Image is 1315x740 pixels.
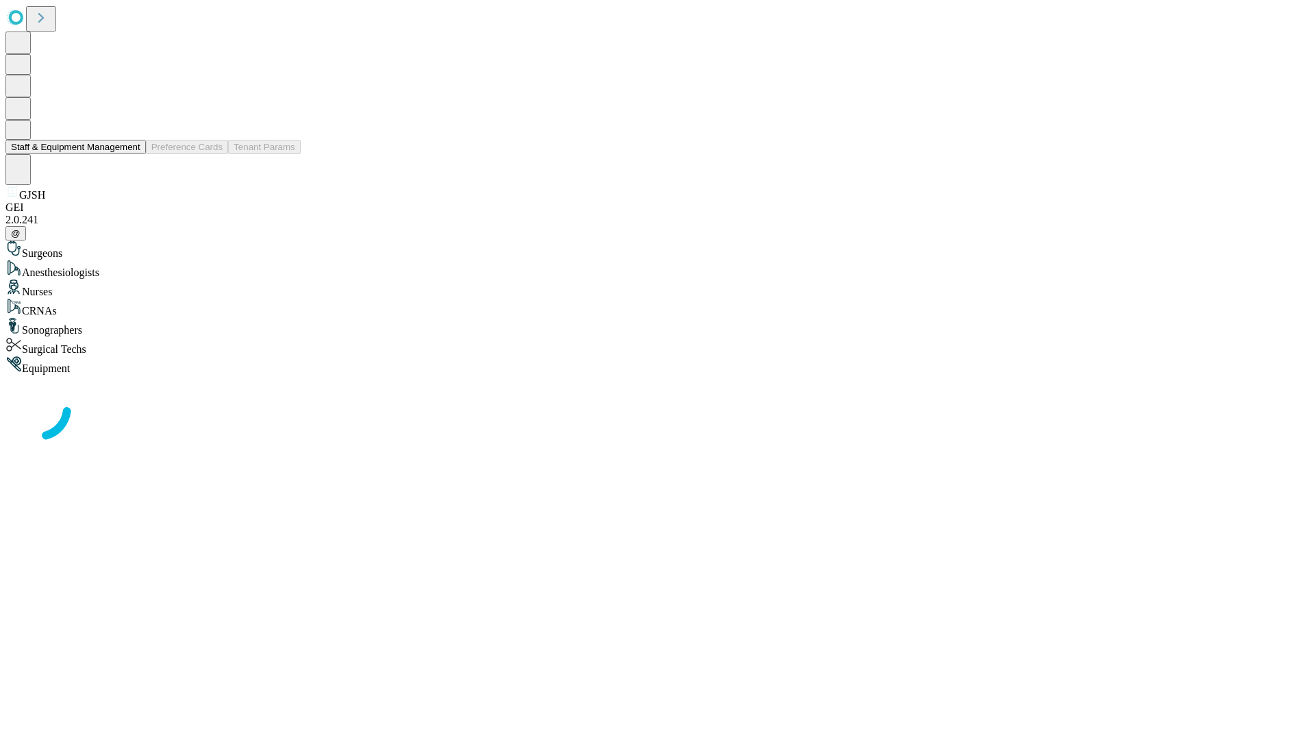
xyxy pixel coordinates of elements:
[5,317,1310,336] div: Sonographers
[5,241,1310,260] div: Surgeons
[5,140,146,154] button: Staff & Equipment Management
[228,140,301,154] button: Tenant Params
[5,226,26,241] button: @
[5,279,1310,298] div: Nurses
[5,356,1310,375] div: Equipment
[5,336,1310,356] div: Surgical Techs
[5,214,1310,226] div: 2.0.241
[5,260,1310,279] div: Anesthesiologists
[11,228,21,238] span: @
[5,201,1310,214] div: GEI
[5,298,1310,317] div: CRNAs
[146,140,228,154] button: Preference Cards
[19,189,45,201] span: GJSH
